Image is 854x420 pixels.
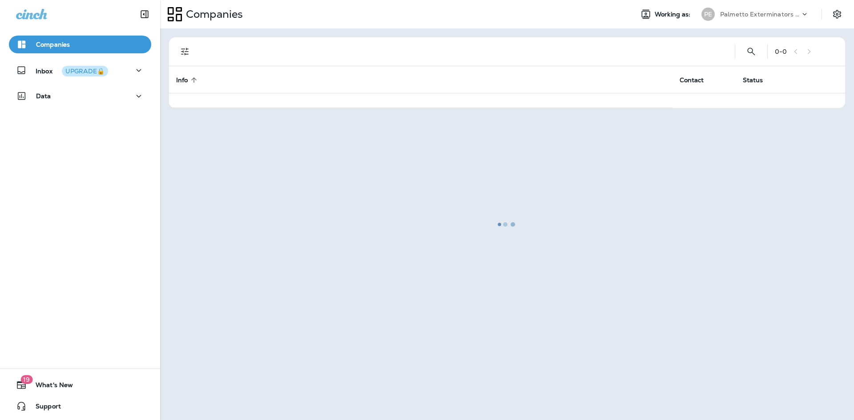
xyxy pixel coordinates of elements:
[829,6,845,22] button: Settings
[36,66,108,75] p: Inbox
[9,61,151,79] button: InboxUPGRADE🔒
[27,381,73,392] span: What's New
[65,68,105,74] div: UPGRADE🔒
[20,375,32,384] span: 19
[27,403,61,413] span: Support
[132,5,157,23] button: Collapse Sidebar
[36,41,70,48] p: Companies
[182,8,243,21] p: Companies
[9,376,151,394] button: 19What's New
[9,36,151,53] button: Companies
[9,87,151,105] button: Data
[36,92,51,100] p: Data
[720,11,800,18] p: Palmetto Exterminators LLC
[62,66,108,76] button: UPGRADE🔒
[9,397,151,415] button: Support
[701,8,715,21] div: PE
[655,11,693,18] span: Working as:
